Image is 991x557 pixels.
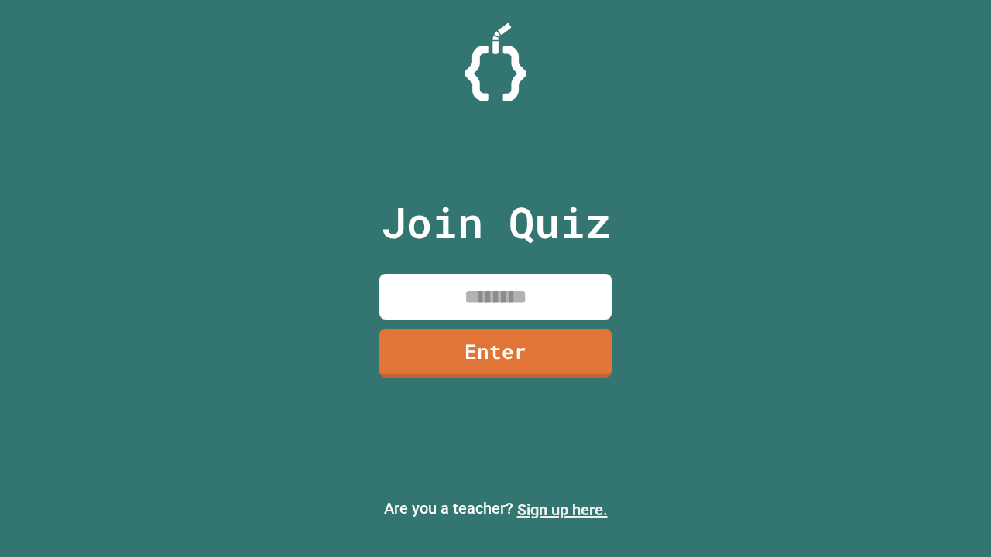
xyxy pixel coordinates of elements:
a: Sign up here. [517,501,608,519]
iframe: chat widget [862,428,976,494]
a: Enter [379,329,612,378]
p: Are you a teacher? [12,497,979,521]
p: Join Quiz [381,190,611,255]
img: Logo.svg [465,23,526,101]
iframe: chat widget [926,495,976,542]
